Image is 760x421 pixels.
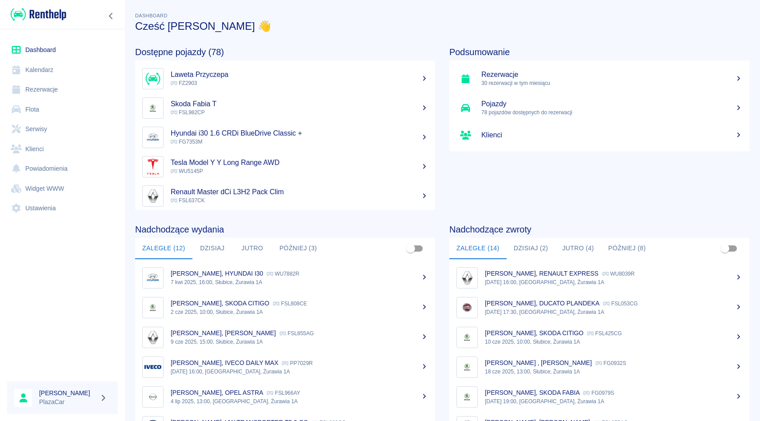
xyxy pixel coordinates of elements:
p: [PERSON_NAME], SKODA CITIGO [171,300,269,307]
h5: Laweta Przyczepa [171,70,428,79]
p: [PERSON_NAME], IVECO DAILY MAX [171,359,278,366]
span: FSL637CK [171,197,205,204]
p: WU8039R [602,271,635,277]
a: Image[PERSON_NAME], RENAULT EXPRESS WU8039R[DATE] 16:00, [GEOGRAPHIC_DATA], Żurawia 1A [449,263,749,293]
h3: Cześć [PERSON_NAME] 👋 [135,20,749,32]
span: Pokaż przypisane tylko do mnie [402,240,419,257]
a: Image[PERSON_NAME], HYUNDAI I30 WU7882R7 kwi 2025, 16:00, Słubice, Żurawia 1A [135,263,435,293]
h4: Nadchodzące zwroty [449,224,749,235]
p: 4 lip 2025, 13:00, [GEOGRAPHIC_DATA], Żurawia 1A [171,397,428,405]
img: Image [459,329,476,346]
img: Image [144,158,161,175]
p: [DATE] 17:30, [GEOGRAPHIC_DATA], Żurawia 1A [485,308,742,316]
p: [DATE] 16:00, [GEOGRAPHIC_DATA], Żurawia 1A [485,278,742,286]
p: 30 rezerwacji w tym miesiącu [481,79,742,87]
a: ImageSkoda Fabia T FSL982CP [135,93,435,123]
span: WU5145P [171,168,203,174]
button: Później (3) [272,238,324,259]
a: Powiadomienia [7,159,118,179]
a: Kalendarz [7,60,118,80]
a: Ustawienia [7,198,118,218]
button: Zaległe (14) [449,238,507,259]
a: Image[PERSON_NAME], SKODA CITIGO FSL425CG10 cze 2025, 10:00, Słubice, Żurawia 1A [449,322,749,352]
a: Rezerwacje [7,80,118,100]
p: [PERSON_NAME], DUCATO PLANDEKA [485,300,600,307]
h5: Skoda Fabia T [171,100,428,108]
h5: Rezerwacje [481,70,742,79]
a: ImageLaweta Przyczepa FZ2903 [135,64,435,93]
span: Pokaż przypisane tylko do mnie [716,240,733,257]
a: Dashboard [7,40,118,60]
img: Image [459,299,476,316]
p: FSL855AG [280,330,314,337]
img: Image [144,129,161,146]
p: [DATE] 19:00, [GEOGRAPHIC_DATA], Żurawia 1A [485,397,742,405]
h4: Dostępne pojazdy (78) [135,47,435,57]
p: 78 pojazdów dostępnych do rezerwacji [481,108,742,116]
p: [PERSON_NAME], SKODA CITIGO [485,329,584,337]
h4: Nadchodzące wydania [135,224,435,235]
h5: Tesla Model Y Y Long Range AWD [171,158,428,167]
p: [PERSON_NAME], [PERSON_NAME] [171,329,276,337]
p: 10 cze 2025, 10:00, Słubice, Żurawia 1A [485,338,742,346]
img: Image [459,359,476,376]
img: Image [459,269,476,286]
span: FZ2903 [171,80,197,86]
a: Image[PERSON_NAME], DUCATO PLANDEKA FSL053CG[DATE] 17:30, [GEOGRAPHIC_DATA], Żurawia 1A [449,293,749,322]
p: [PERSON_NAME], OPEL ASTRA [171,389,263,396]
h5: Hyundai i30 1.6 CRDi BlueDrive Classic + [171,129,428,138]
a: Renthelp logo [7,7,66,22]
a: Image[PERSON_NAME], SKODA CITIGO FSL808CE2 cze 2025, 10:00, Słubice, Żurawia 1A [135,293,435,322]
img: Image [144,359,161,376]
a: Image[PERSON_NAME], SKODA FABIA FG0979S[DATE] 19:00, [GEOGRAPHIC_DATA], Żurawia 1A [449,382,749,412]
img: Image [144,299,161,316]
h5: Renault Master dCi L3H2 Pack Clim [171,188,428,196]
p: FG0932S [596,360,626,366]
button: Dzisiaj (2) [507,238,556,259]
span: FSL982CP [171,109,205,116]
button: Jutro (4) [555,238,601,259]
img: Image [144,389,161,405]
img: Image [459,389,476,405]
h5: Pojazdy [481,100,742,108]
a: Klienci [7,139,118,159]
h4: Podsumowanie [449,47,749,57]
img: Image [144,329,161,346]
p: [DATE] 16:00, [GEOGRAPHIC_DATA], Żurawia 1A [171,368,428,376]
h6: [PERSON_NAME] [39,389,96,397]
a: ImageRenault Master dCi L3H2 Pack Clim FSL637CK [135,181,435,211]
span: Dashboard [135,13,168,18]
p: FSL808CE [273,301,307,307]
a: ImageTesla Model Y Y Long Range AWD WU5145P [135,152,435,181]
a: Image[PERSON_NAME], [PERSON_NAME] FSL855AG9 cze 2025, 15:00, Słubice, Żurawia 1A [135,322,435,352]
p: FSL966AY [267,390,300,396]
p: WU7882R [267,271,299,277]
a: Flota [7,100,118,120]
p: 7 kwi 2025, 16:00, Słubice, Żurawia 1A [171,278,428,286]
img: Image [144,70,161,87]
button: Dzisiaj [192,238,232,259]
p: 2 cze 2025, 10:00, Słubice, Żurawia 1A [171,308,428,316]
button: Jutro [232,238,272,259]
p: FG0979S [583,390,614,396]
a: Serwisy [7,119,118,139]
a: ImageHyundai i30 1.6 CRDi BlueDrive Classic + FG7353M [135,123,435,152]
a: Image[PERSON_NAME], OPEL ASTRA FSL966AY4 lip 2025, 13:00, [GEOGRAPHIC_DATA], Żurawia 1A [135,382,435,412]
p: FSL053CG [603,301,638,307]
a: Widget WWW [7,179,118,199]
button: Później (8) [601,238,653,259]
a: Image[PERSON_NAME], IVECO DAILY MAX PP7029R[DATE] 16:00, [GEOGRAPHIC_DATA], Żurawia 1A [135,352,435,382]
img: Image [144,100,161,116]
img: Image [144,188,161,204]
img: Image [144,269,161,286]
p: 18 cze 2025, 13:00, Słubice, Żurawia 1A [485,368,742,376]
a: Pojazdy78 pojazdów dostępnych do rezerwacji [449,93,749,123]
p: [PERSON_NAME], HYUNDAI I30 [171,270,263,277]
p: [PERSON_NAME], RENAULT EXPRESS [485,270,599,277]
a: Klienci [449,123,749,148]
p: 9 cze 2025, 15:00, Słubice, Żurawia 1A [171,338,428,346]
span: FG7353M [171,139,202,145]
p: PP7029R [282,360,312,366]
button: Zwiń nawigację [104,10,118,22]
p: FSL425CG [587,330,622,337]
